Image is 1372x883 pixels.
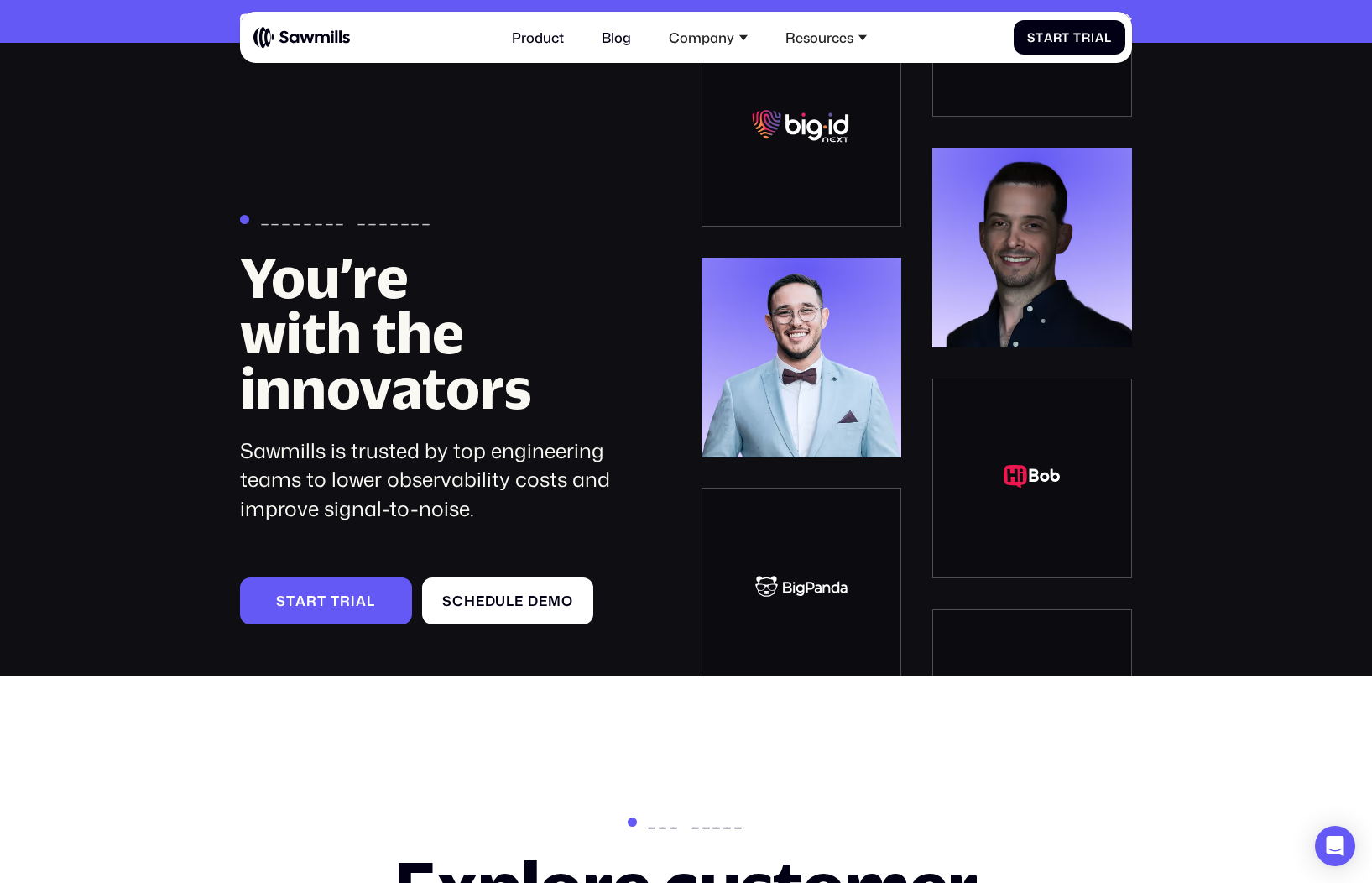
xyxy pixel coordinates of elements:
[775,18,877,55] div: Resources
[785,29,853,46] div: Resources
[276,593,286,609] span: S
[476,593,485,609] span: e
[1062,30,1070,44] span: t
[548,593,561,609] span: m
[485,593,496,609] span: d
[1073,30,1082,44] span: T
[442,593,452,609] span: S
[932,147,1132,347] img: customer photo
[260,210,432,228] div: ________ _______
[340,593,351,609] span: r
[422,577,593,624] a: Scheduledemo
[506,593,514,609] span: l
[659,18,758,55] div: Company
[351,593,356,609] span: i
[539,593,548,609] span: e
[528,593,539,609] span: d
[669,29,734,46] div: Company
[1053,30,1062,44] span: r
[240,249,641,416] h1: You’re with the innovators
[1027,30,1036,44] span: S
[1315,826,1355,866] div: Open Intercom Messenger
[1082,30,1091,44] span: r
[367,593,375,609] span: l
[561,593,573,609] span: o
[306,593,317,609] span: r
[317,593,326,609] span: t
[1014,20,1125,55] a: StartTrial
[1095,30,1104,44] span: a
[1036,30,1044,44] span: t
[1104,30,1112,44] span: l
[240,436,641,523] div: Sawmills is trusted by top engineering teams to lower observability costs and improve signal-to-n...
[356,593,367,609] span: a
[464,593,476,609] span: h
[592,18,642,55] a: Blog
[702,257,901,457] img: customer photo
[514,593,524,609] span: e
[452,593,464,609] span: c
[295,593,306,609] span: a
[1091,30,1095,44] span: i
[331,593,340,609] span: t
[286,593,295,609] span: t
[495,593,506,609] span: u
[647,813,744,832] div: ___ _____
[502,18,575,55] a: Product
[1044,30,1053,44] span: a
[240,577,411,624] a: Starttrial
[751,107,853,144] img: BigID White logo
